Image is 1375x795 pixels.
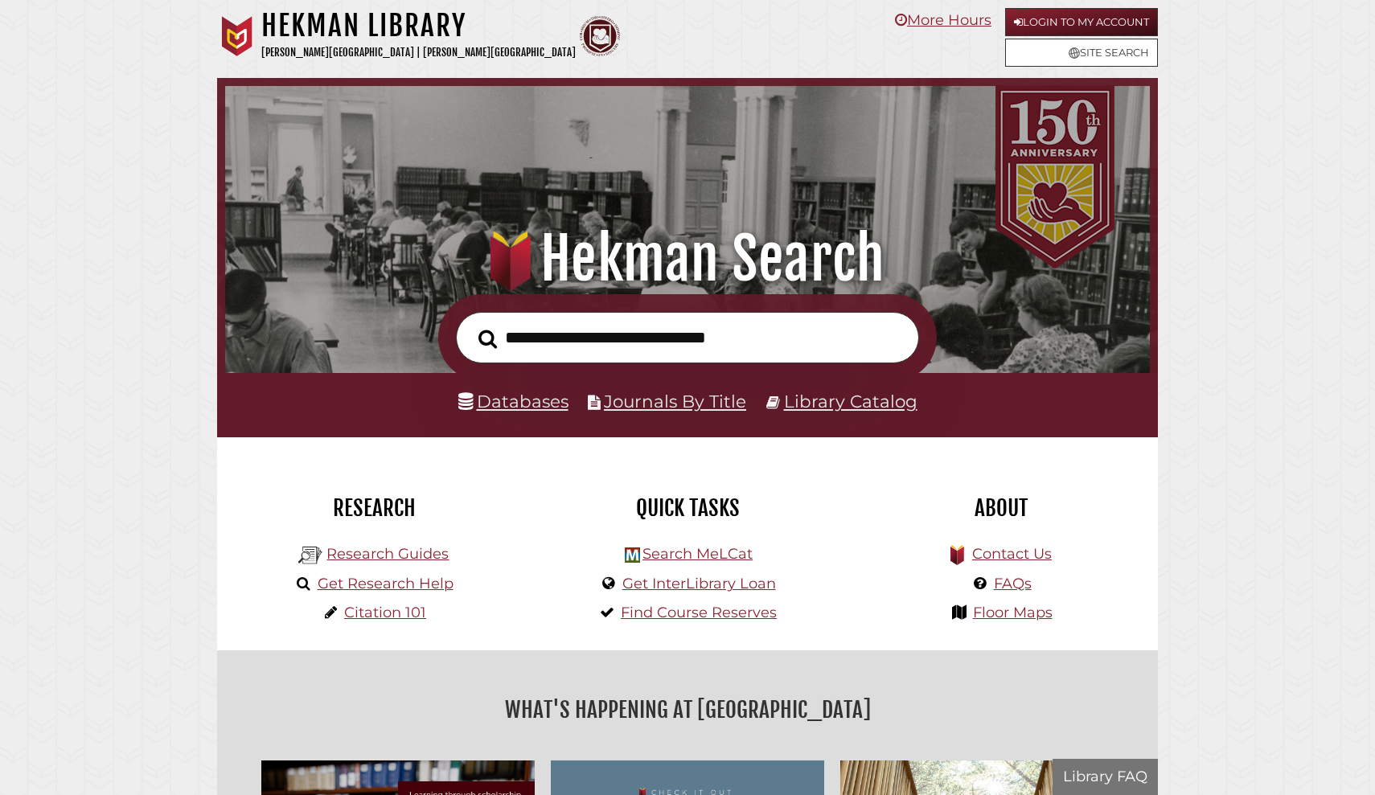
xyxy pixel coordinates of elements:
[994,575,1032,592] a: FAQs
[543,494,832,522] h2: Quick Tasks
[856,494,1146,522] h2: About
[318,575,454,592] a: Get Research Help
[478,329,497,349] i: Search
[261,43,576,62] p: [PERSON_NAME][GEOGRAPHIC_DATA] | [PERSON_NAME][GEOGRAPHIC_DATA]
[621,604,777,621] a: Find Course Reserves
[344,604,426,621] a: Citation 101
[972,545,1052,563] a: Contact Us
[458,391,568,412] a: Databases
[580,16,620,56] img: Calvin Theological Seminary
[642,545,753,563] a: Search MeLCat
[229,494,519,522] h2: Research
[217,16,257,56] img: Calvin University
[298,543,322,568] img: Hekman Library Logo
[246,223,1130,294] h1: Hekman Search
[326,545,449,563] a: Research Guides
[229,691,1146,728] h2: What's Happening at [GEOGRAPHIC_DATA]
[261,8,576,43] h1: Hekman Library
[625,547,640,563] img: Hekman Library Logo
[622,575,776,592] a: Get InterLibrary Loan
[1005,8,1158,36] a: Login to My Account
[604,391,746,412] a: Journals By Title
[784,391,917,412] a: Library Catalog
[895,11,991,29] a: More Hours
[470,325,505,354] button: Search
[973,604,1053,621] a: Floor Maps
[1005,39,1158,67] a: Site Search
